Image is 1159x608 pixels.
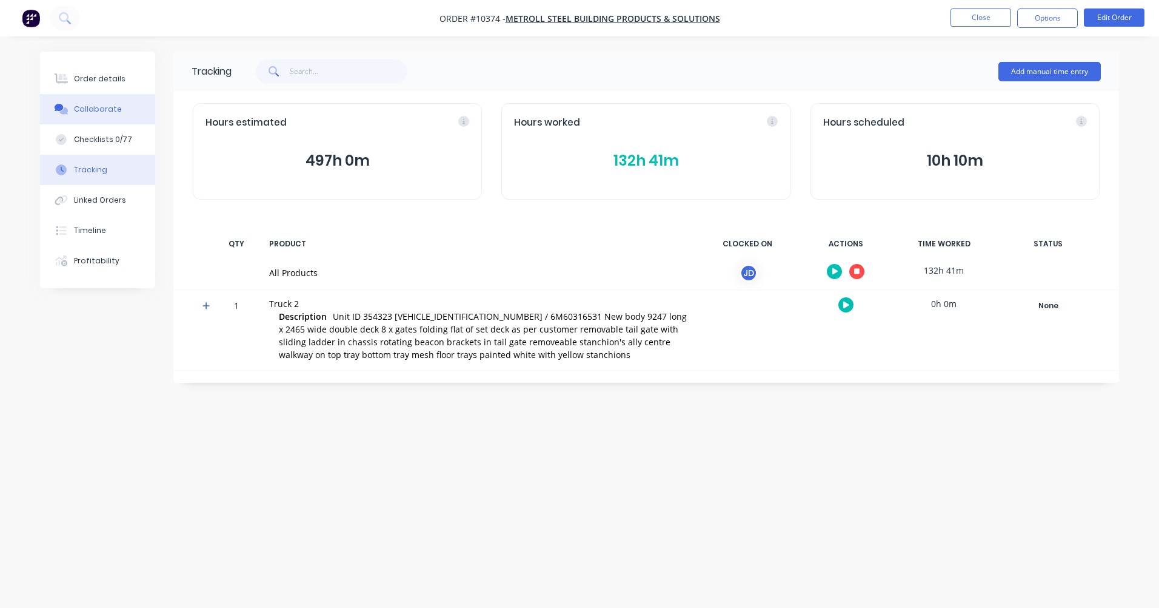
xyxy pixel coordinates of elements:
button: Checklists 0/77 [40,124,155,155]
input: Search... [290,59,408,84]
span: Hours scheduled [823,116,904,130]
button: Add manual time entry [998,62,1101,81]
button: Order details [40,64,155,94]
button: Tracking [40,155,155,185]
div: Linked Orders [74,195,126,206]
button: 497h 0m [205,149,469,172]
div: ACTIONS [800,231,891,257]
div: Tracking [192,64,232,79]
button: 10h 10m [823,149,1087,172]
span: Unit ID 354323 [VEHICLE_IDENTIFICATION_NUMBER] / 6M60316531 New body 9247 long x 2465 wide double... [279,311,687,360]
button: Linked Orders [40,185,155,215]
img: Factory [22,9,40,27]
div: Profitability [74,255,119,266]
div: Truck 2 [269,297,687,310]
div: Order details [74,73,125,84]
span: Hours worked [514,116,580,130]
div: 1 [218,292,255,370]
button: 132h 41m [514,149,778,172]
a: Metroll Steel Building products & Solutions [506,13,720,24]
span: Order #10374 - [439,13,506,24]
div: Tracking [74,164,107,175]
button: Profitability [40,246,155,276]
div: JD [740,264,758,282]
div: Collaborate [74,104,122,115]
button: Collaborate [40,94,155,124]
div: TIME WORKED [898,231,989,257]
button: Options [1017,8,1078,28]
div: All Products [269,266,687,279]
span: Description [279,310,327,323]
div: 132h 41m [898,257,989,284]
div: Checklists 0/77 [74,134,132,145]
div: Timeline [74,225,106,236]
button: Edit Order [1084,8,1144,27]
div: 0h 0m [898,290,989,317]
div: PRODUCT [262,231,695,257]
span: Hours estimated [205,116,287,130]
div: QTY [218,231,255,257]
div: CLOCKED ON [702,231,793,257]
button: Close [950,8,1011,27]
button: None [1004,297,1092,314]
div: STATUS [997,231,1100,257]
button: Timeline [40,215,155,246]
div: None [1004,298,1092,314]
